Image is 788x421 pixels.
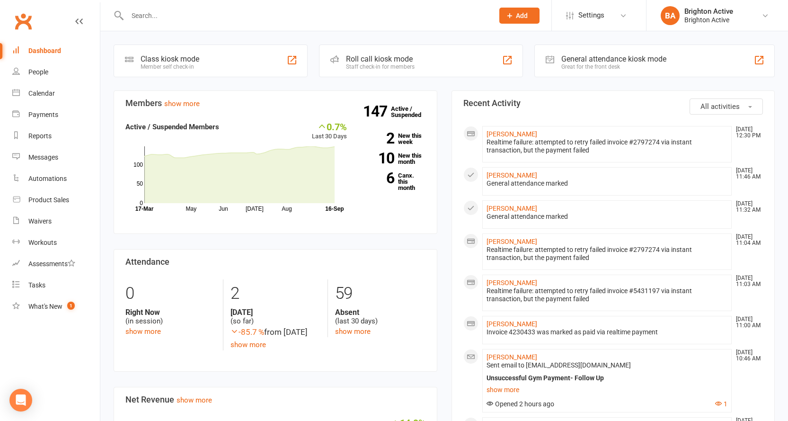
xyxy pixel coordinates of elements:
span: Opened 2 hours ago [487,400,554,408]
div: Calendar [28,90,55,97]
span: Add [516,12,528,19]
time: [DATE] 11:03 AM [731,275,762,287]
a: 2New this week [361,133,425,145]
span: Settings [578,5,604,26]
strong: 2 [361,131,394,145]
a: [PERSON_NAME] [487,238,537,245]
a: Waivers [12,211,100,232]
strong: [DATE] [230,308,320,317]
a: show more [230,340,266,349]
time: [DATE] 10:46 AM [731,349,762,362]
a: 10New this month [361,152,425,165]
strong: 147 [363,104,391,118]
div: Tasks [28,281,45,289]
div: Unsuccessful Gym Payment- Follow Up [487,374,728,382]
div: Realtime failure: attempted to retry failed invoice #5431197 via instant transaction, but the pay... [487,287,728,303]
a: show more [177,396,212,404]
time: [DATE] 11:00 AM [731,316,762,329]
h3: Recent Activity [463,99,763,108]
a: Automations [12,168,100,189]
a: show more [335,327,371,336]
div: 59 [335,279,425,308]
div: Product Sales [28,196,69,204]
div: General attendance marked [487,213,728,221]
div: Realtime failure: attempted to retry failed invoice #2797274 via instant transaction, but the pay... [487,246,728,262]
time: [DATE] 11:46 AM [731,168,762,180]
a: [PERSON_NAME] [487,130,537,138]
div: BA [661,6,680,25]
h3: Members [125,99,425,108]
div: Dashboard [28,47,61,54]
a: show more [125,327,161,336]
a: Reports [12,125,100,147]
div: 0 [125,279,216,308]
div: Great for the front desk [561,63,666,70]
strong: Absent [335,308,425,317]
div: (last 30 days) [335,308,425,326]
a: [PERSON_NAME] [487,353,537,361]
div: Member self check-in [141,63,199,70]
button: Add [499,8,540,24]
div: Messages [28,153,58,161]
strong: Active / Suspended Members [125,123,219,131]
a: Product Sales [12,189,100,211]
button: All activities [690,99,763,115]
a: show more [164,99,200,108]
div: Waivers [28,217,52,225]
div: (so far) [230,308,320,326]
a: 147Active / Suspended [391,99,433,125]
input: Search... [124,9,487,22]
a: What's New1 [12,296,100,317]
div: Roll call kiosk mode [346,54,415,63]
div: Class kiosk mode [141,54,199,63]
a: Payments [12,104,100,125]
div: from [DATE] [230,326,320,339]
div: Reports [28,132,52,140]
a: Assessments [12,253,100,275]
time: [DATE] 11:32 AM [731,201,762,213]
span: -85.7 % [230,327,264,337]
a: People [12,62,100,83]
h3: Attendance [125,257,425,267]
div: Open Intercom Messenger [9,389,32,412]
span: 1 [67,302,75,310]
span: All activities [700,102,740,111]
div: General attendance kiosk mode [561,54,666,63]
h3: Net Revenue [125,395,425,404]
div: 2 [230,279,320,308]
div: (in session) [125,308,216,326]
div: Brighton Active [684,7,733,16]
strong: Right Now [125,308,216,317]
a: Calendar [12,83,100,104]
div: Workouts [28,239,57,246]
div: 0.7% [312,121,347,132]
a: 6Canx. this month [361,172,425,191]
a: [PERSON_NAME] [487,205,537,212]
strong: 6 [361,171,394,185]
time: [DATE] 12:30 PM [731,126,762,139]
span: Sent email to [EMAIL_ADDRESS][DOMAIN_NAME] [487,361,631,369]
div: Payments [28,111,58,118]
div: What's New [28,303,62,310]
a: Dashboard [12,40,100,62]
div: Invoice 4230433 was marked as paid via realtime payment [487,328,728,336]
a: [PERSON_NAME] [487,279,537,287]
time: [DATE] 11:04 AM [731,234,762,246]
a: Workouts [12,232,100,253]
div: Realtime failure: attempted to retry failed invoice #2797274 via instant transaction, but the pay... [487,138,728,154]
a: [PERSON_NAME] [487,320,537,328]
a: Messages [12,147,100,168]
div: General attendance marked [487,179,728,188]
div: People [28,68,48,76]
a: show more [487,383,728,396]
strong: 10 [361,151,394,165]
div: Staff check-in for members [346,63,415,70]
div: Automations [28,175,67,182]
a: [PERSON_NAME] [487,171,537,179]
div: Assessments [28,260,75,268]
button: 1 [715,400,727,408]
a: Clubworx [11,9,35,33]
div: Brighton Active [684,16,733,24]
div: Last 30 Days [312,121,347,142]
a: Tasks [12,275,100,296]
